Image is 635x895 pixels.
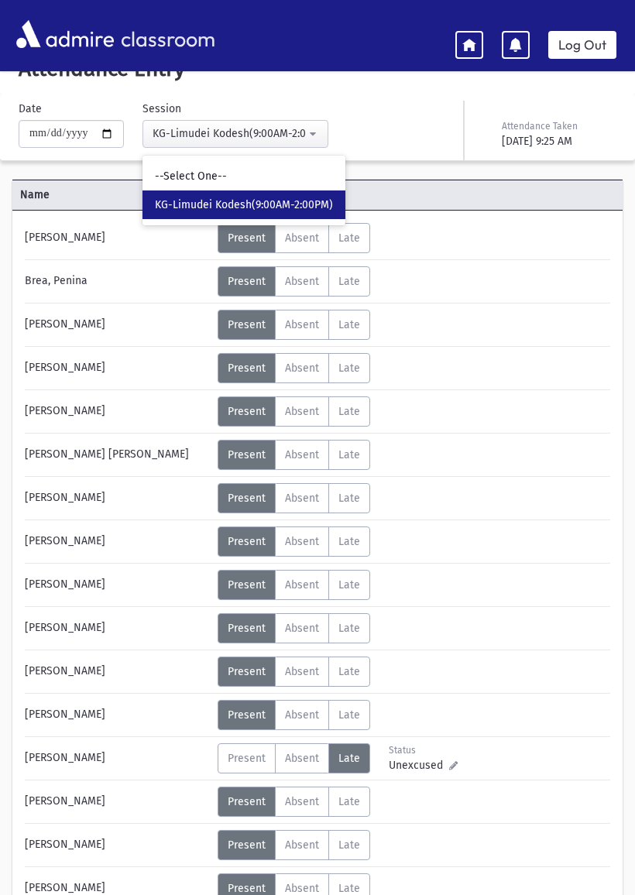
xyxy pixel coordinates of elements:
[218,353,370,383] div: AttTypes
[285,752,319,765] span: Absent
[218,570,370,600] div: AttTypes
[338,275,360,288] span: Late
[216,187,572,203] span: Attendance
[218,266,370,297] div: AttTypes
[338,318,360,331] span: Late
[218,657,370,687] div: AttTypes
[338,535,360,548] span: Late
[228,492,266,505] span: Present
[218,310,370,340] div: AttTypes
[228,535,266,548] span: Present
[285,318,319,331] span: Absent
[155,197,333,213] span: KG-Limudei Kodesh(9:00AM-2:00PM)
[285,362,319,375] span: Absent
[218,483,370,513] div: AttTypes
[228,275,266,288] span: Present
[218,743,370,773] div: AttTypes
[338,708,360,722] span: Late
[12,16,118,52] img: AdmirePro
[17,830,218,860] div: [PERSON_NAME]
[338,405,360,418] span: Late
[17,440,218,470] div: [PERSON_NAME] [PERSON_NAME]
[548,31,616,59] a: Log Out
[17,787,218,817] div: [PERSON_NAME]
[285,708,319,722] span: Absent
[228,665,266,678] span: Present
[285,578,319,592] span: Absent
[17,657,218,687] div: [PERSON_NAME]
[338,665,360,678] span: Late
[285,448,319,461] span: Absent
[285,535,319,548] span: Absent
[285,492,319,505] span: Absent
[218,700,370,730] div: AttTypes
[218,396,370,427] div: AttTypes
[142,101,181,117] label: Session
[338,362,360,375] span: Late
[218,526,370,557] div: AttTypes
[17,483,218,513] div: [PERSON_NAME]
[228,448,266,461] span: Present
[228,362,266,375] span: Present
[338,448,360,461] span: Late
[228,578,266,592] span: Present
[338,622,360,635] span: Late
[228,405,266,418] span: Present
[155,169,227,184] span: --Select One--
[153,125,306,142] div: KG-Limudei Kodesh(9:00AM-2:00PM)
[17,310,218,340] div: [PERSON_NAME]
[118,14,215,55] span: classroom
[338,231,360,245] span: Late
[228,795,266,808] span: Present
[17,613,218,643] div: [PERSON_NAME]
[218,613,370,643] div: AttTypes
[17,526,218,557] div: [PERSON_NAME]
[228,231,266,245] span: Present
[285,795,319,808] span: Absent
[228,708,266,722] span: Present
[502,119,613,133] div: Attendance Taken
[285,275,319,288] span: Absent
[218,223,370,253] div: AttTypes
[228,318,266,331] span: Present
[338,492,360,505] span: Late
[218,787,370,817] div: AttTypes
[389,743,458,757] div: Status
[17,743,218,773] div: [PERSON_NAME]
[12,187,216,203] span: Name
[17,396,218,427] div: [PERSON_NAME]
[17,700,218,730] div: [PERSON_NAME]
[285,405,319,418] span: Absent
[389,757,449,773] span: Unexcused
[502,133,613,149] div: [DATE] 9:25 AM
[285,665,319,678] span: Absent
[228,622,266,635] span: Present
[17,266,218,297] div: Brea, Penina
[17,223,218,253] div: [PERSON_NAME]
[285,622,319,635] span: Absent
[17,570,218,600] div: [PERSON_NAME]
[17,353,218,383] div: [PERSON_NAME]
[285,231,319,245] span: Absent
[338,795,360,808] span: Late
[338,578,360,592] span: Late
[338,752,360,765] span: Late
[218,440,370,470] div: AttTypes
[142,120,328,148] button: KG-Limudei Kodesh(9:00AM-2:00PM)
[19,101,42,117] label: Date
[228,752,266,765] span: Present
